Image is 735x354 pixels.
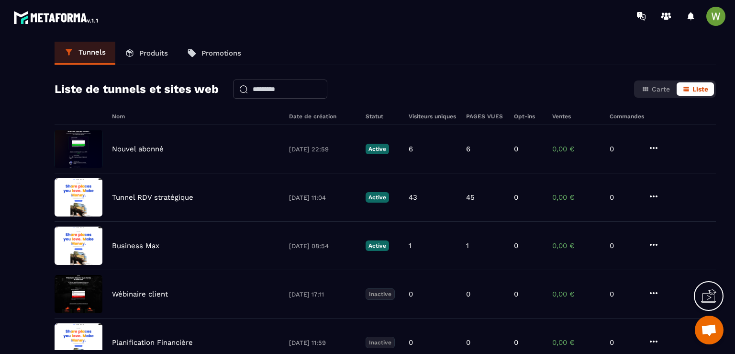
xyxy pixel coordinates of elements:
[55,80,219,99] h2: Liste de tunnels et sites web
[610,338,638,347] p: 0
[409,145,413,153] p: 6
[552,338,600,347] p: 0,00 €
[692,85,708,93] span: Liste
[552,145,600,153] p: 0,00 €
[610,113,644,120] h6: Commandes
[514,145,518,153] p: 0
[610,241,638,250] p: 0
[514,113,543,120] h6: Opt-ins
[610,290,638,298] p: 0
[289,113,356,120] h6: Date de création
[78,48,106,57] p: Tunnels
[115,42,178,65] a: Produits
[13,9,100,26] img: logo
[178,42,251,65] a: Promotions
[552,241,600,250] p: 0,00 €
[55,275,102,313] img: image
[514,193,518,202] p: 0
[366,113,399,120] h6: Statut
[409,241,412,250] p: 1
[677,82,714,96] button: Liste
[552,193,600,202] p: 0,00 €
[366,240,389,251] p: Active
[466,193,475,202] p: 45
[466,145,470,153] p: 6
[466,113,504,120] h6: PAGES VUES
[610,193,638,202] p: 0
[139,49,168,57] p: Produits
[652,85,670,93] span: Carte
[514,338,518,347] p: 0
[409,113,457,120] h6: Visiteurs uniques
[289,291,356,298] p: [DATE] 17:11
[695,316,724,344] div: Open chat
[466,290,470,298] p: 0
[112,145,164,153] p: Nouvel abonné
[366,288,395,300] p: Inactive
[610,145,638,153] p: 0
[112,338,193,347] p: Planification Financière
[55,227,102,265] img: image
[409,193,417,202] p: 43
[409,338,413,347] p: 0
[366,337,395,348] p: Inactive
[366,144,389,154] p: Active
[55,178,102,217] img: image
[552,290,600,298] p: 0,00 €
[466,338,470,347] p: 0
[112,193,193,202] p: Tunnel RDV stratégique
[289,194,356,201] p: [DATE] 11:04
[112,290,168,298] p: Wébinaire client
[289,242,356,250] p: [DATE] 08:54
[366,192,389,203] p: Active
[552,113,600,120] h6: Ventes
[409,290,413,298] p: 0
[466,241,469,250] p: 1
[514,290,518,298] p: 0
[289,339,356,346] p: [DATE] 11:59
[636,82,676,96] button: Carte
[112,113,279,120] h6: Nom
[112,241,159,250] p: Business Max
[201,49,241,57] p: Promotions
[289,146,356,153] p: [DATE] 22:59
[55,42,115,65] a: Tunnels
[514,241,518,250] p: 0
[55,130,102,168] img: image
